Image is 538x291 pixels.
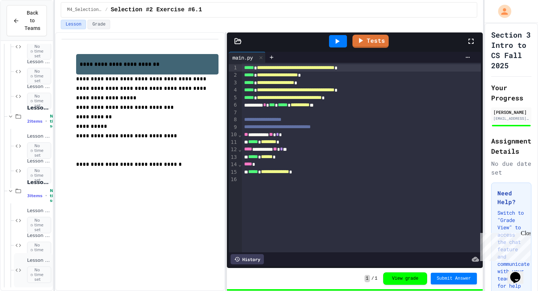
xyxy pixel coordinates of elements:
span: Lesson #2 Exercise #2.2 [27,158,51,164]
div: 10 [229,131,238,138]
div: No due date set [491,159,531,177]
span: No time set [50,114,60,129]
div: main.py [229,52,266,63]
div: 4 [229,87,238,94]
span: 1 [365,275,370,282]
a: Tests [352,35,389,48]
span: Lesson #3 [27,179,51,185]
span: Fold line [238,146,242,152]
span: Lesson #2 [27,104,51,111]
iframe: chat widget [507,262,531,284]
div: main.py [229,54,257,61]
div: 11 [229,139,238,146]
iframe: chat widget [477,230,531,261]
h3: Need Help? [497,189,525,206]
span: No time set [27,43,51,60]
span: • [45,118,47,124]
div: 3 [229,79,238,87]
span: 1 [375,276,377,282]
div: 15 [229,169,238,176]
div: 12 [229,146,238,153]
span: Lesson #3 Exercise #3.3 [27,257,51,264]
div: [EMAIL_ADDRESS][DOMAIN_NAME] [493,116,529,121]
span: Back to Teams [24,9,41,32]
span: Lesson #3 Exercise #3.2 [27,233,51,239]
h2: Your Progress [491,83,531,103]
span: No time set [27,267,51,283]
button: View grade [383,272,427,285]
div: My Account [490,3,513,20]
h2: Assignment Details [491,136,531,156]
div: History [231,254,264,264]
span: 2 items [27,119,42,124]
span: Lesson #2 Exercise #2.1 [27,133,51,139]
span: No time set [50,188,60,203]
div: 8 [229,116,238,123]
div: 5 [229,94,238,102]
span: No time set [27,68,51,85]
span: / [105,7,108,13]
span: No time set [27,142,51,159]
span: No time set [27,167,51,184]
div: 7 [229,109,238,116]
div: 14 [229,161,238,168]
button: Back to Teams [7,5,47,36]
button: Submit Answer [431,273,477,284]
h1: Section 3 Intro to CS Fall 2025 [491,30,531,70]
button: Grade [87,20,110,29]
span: No time set [27,242,51,259]
span: No time set [27,217,51,234]
div: 6 [229,102,238,109]
span: Selection #2 Exercise #6.1 [111,5,202,14]
span: • [45,193,47,199]
div: Chat with us now!Close [3,3,51,46]
div: 13 [229,154,238,161]
div: 2 [229,72,238,79]
span: Lesson #3 Exercise #3.1 [27,208,51,214]
span: No time set [27,93,51,110]
span: Lesson #1 Exercise #1.3 [27,84,51,90]
button: Lesson [61,20,86,29]
div: 1 [229,64,238,72]
span: Fold line [238,132,242,138]
span: Lesson #1 Exercise #1.2 [27,59,51,65]
div: [PERSON_NAME] [493,109,529,115]
div: 9 [229,124,238,131]
span: Submit Answer [437,276,471,282]
span: Fold line [238,161,242,167]
span: M4_Selection #2 [67,7,102,13]
span: / [371,276,374,282]
span: 3 items [27,194,42,198]
div: 16 [229,176,238,183]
